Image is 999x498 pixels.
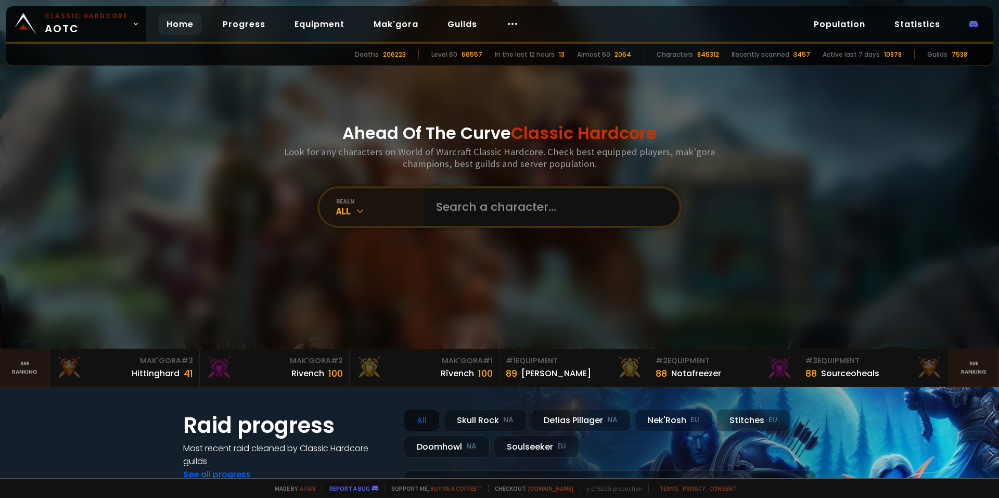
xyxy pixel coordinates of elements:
small: EU [769,415,777,425]
div: 100 [478,366,493,380]
small: Classic Hardcore [45,11,128,21]
div: 2064 [614,50,631,59]
div: Equipment [656,355,792,366]
div: 3457 [793,50,810,59]
div: 88 [656,366,667,380]
div: Almost 60 [577,50,610,59]
div: Soulseeker [494,436,579,458]
a: Progress [214,14,274,35]
span: Classic Hardcore [511,121,657,145]
div: Defias Pillager [531,409,631,431]
span: v. d752d5 - production [580,484,642,492]
span: Support me, [385,484,482,492]
a: Terms [659,484,678,492]
span: # 2 [331,355,343,366]
a: #2Equipment88Notafreezer [649,349,799,387]
a: Equipment [286,14,353,35]
div: Characters [657,50,693,59]
a: Report a bug [329,484,370,492]
a: a fan [300,484,315,492]
a: Statistics [886,14,949,35]
div: Guilds [927,50,947,59]
div: realm [336,197,424,205]
div: Rîvench [441,367,474,380]
input: Search a character... [430,188,667,226]
span: # 1 [506,355,516,366]
a: Consent [709,484,737,492]
span: # 3 [181,355,193,366]
h1: Raid progress [183,409,391,442]
span: # 3 [805,355,817,366]
div: Nek'Rosh [635,409,712,431]
div: Recently scanned [732,50,789,59]
div: Deaths [355,50,379,59]
h3: Look for any characters on World of Warcraft Classic Hardcore. Check best equipped players, mak'g... [280,146,719,170]
div: 206223 [383,50,406,59]
a: a month agozgpetri on godDefias Pillager8 /90 [404,470,816,498]
a: #3Equipment88Sourceoheals [799,349,949,387]
a: Seeranking [949,349,999,387]
div: 89 [506,366,517,380]
div: Mak'Gora [206,355,343,366]
div: Mak'Gora [356,355,493,366]
div: 100 [328,366,343,380]
div: All [404,409,440,431]
div: 7538 [952,50,967,59]
div: Mak'Gora [56,355,193,366]
span: AOTC [45,11,128,36]
div: 13 [559,50,565,59]
div: 10878 [884,50,902,59]
h4: Most recent raid cleaned by Classic Hardcore guilds [183,442,391,468]
div: Equipment [506,355,643,366]
small: NA [466,441,477,452]
a: Mak'Gora#2Rivench100 [200,349,350,387]
div: In the last 12 hours [495,50,555,59]
div: Notafreezer [671,367,721,380]
div: 41 [184,366,193,380]
div: Rivench [291,367,324,380]
div: 846312 [697,50,719,59]
small: EU [557,441,566,452]
div: [PERSON_NAME] [521,367,591,380]
div: 88 [805,366,817,380]
a: Population [805,14,874,35]
a: Mak'gora [365,14,427,35]
a: Classic HardcoreAOTC [6,6,146,42]
small: NA [503,415,514,425]
div: Stitches [716,409,790,431]
div: All [336,205,424,217]
div: Level 60 [431,50,457,59]
a: #1Equipment89[PERSON_NAME] [499,349,649,387]
a: See all progress [183,468,251,480]
h1: Ahead Of The Curve [342,121,657,146]
div: Equipment [805,355,942,366]
a: Mak'Gora#1Rîvench100 [350,349,499,387]
a: Home [158,14,202,35]
div: Skull Rock [444,409,527,431]
span: # 1 [483,355,493,366]
a: Guilds [439,14,485,35]
a: Privacy [683,484,705,492]
span: Made by [268,484,315,492]
div: Hittinghard [132,367,180,380]
span: Checkout [488,484,573,492]
div: Sourceoheals [821,367,879,380]
a: [DOMAIN_NAME] [528,484,573,492]
a: Mak'Gora#3Hittinghard41 [50,349,200,387]
div: Doomhowl [404,436,490,458]
span: # 2 [656,355,668,366]
small: NA [607,415,618,425]
a: Buy me a coffee [430,484,482,492]
small: EU [690,415,699,425]
div: Active last 7 days [823,50,880,59]
div: 66557 [462,50,482,59]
